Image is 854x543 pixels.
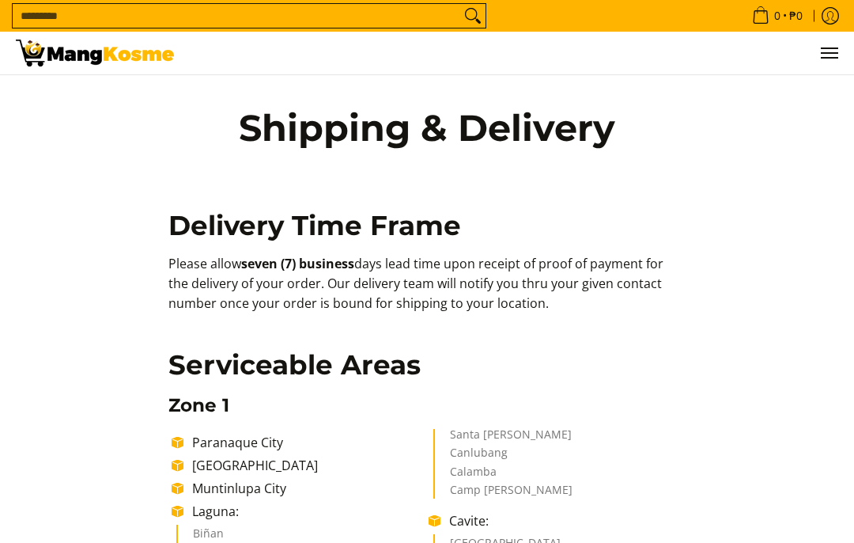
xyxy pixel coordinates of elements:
[168,348,685,382] h2: Serviceable Areas
[168,254,685,328] p: Please allow days lead time upon receipt of proof of payment for the delivery of your order. Our ...
[241,255,354,272] b: seven (7) business
[168,209,685,243] h2: Delivery Time Frame
[460,4,486,28] button: Search
[184,502,429,521] li: Laguna:
[184,479,429,498] li: Muntinlupa City
[772,10,783,21] span: 0
[450,484,671,499] li: Camp [PERSON_NAME]
[787,10,805,21] span: ₱0
[16,40,174,66] img: Shipping &amp; Delivery Page l Mang Kosme: Home Appliances Warehouse Sale!
[747,7,807,25] span: •
[450,429,671,448] li: Santa [PERSON_NAME]
[441,511,686,530] li: Cavite:
[450,447,671,466] li: Canlubang
[192,434,283,451] span: Paranaque City
[168,394,685,417] h3: Zone 1
[190,32,838,74] ul: Customer Navigation
[225,105,629,151] h1: Shipping & Delivery
[819,32,838,74] button: Menu
[450,466,671,485] li: Calamba
[184,456,429,475] li: [GEOGRAPHIC_DATA]
[190,32,838,74] nav: Main Menu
